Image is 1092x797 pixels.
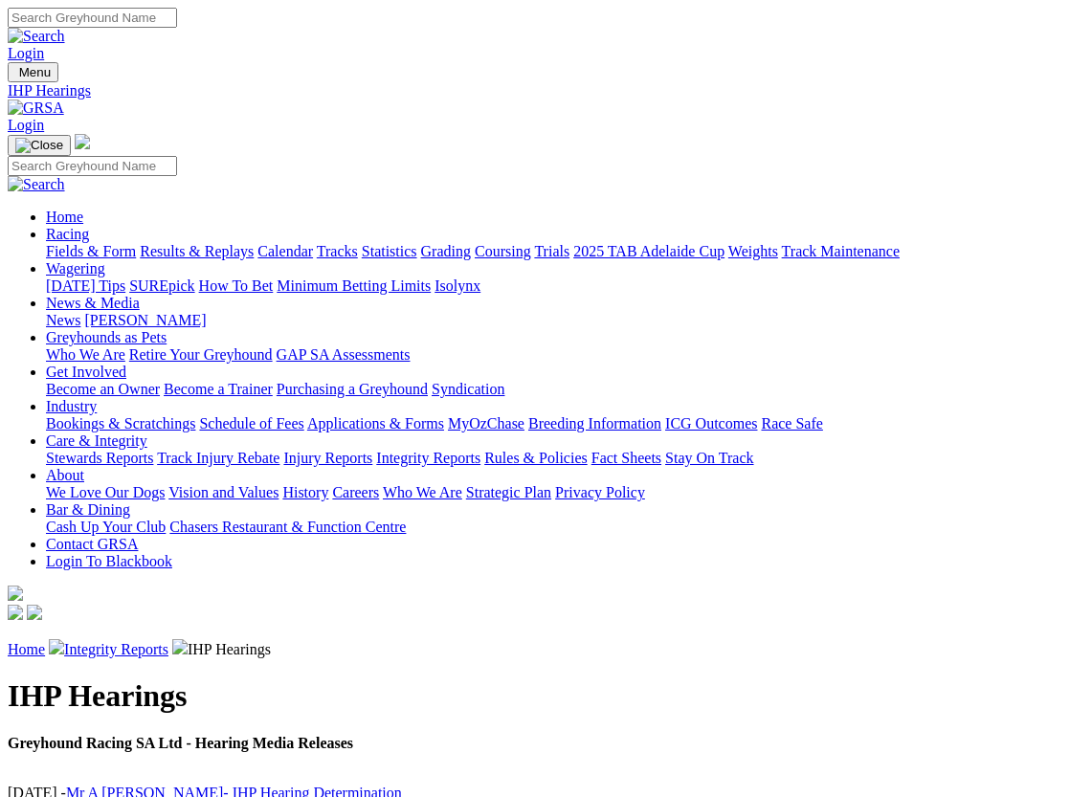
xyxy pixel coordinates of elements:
input: Search [8,156,177,176]
img: logo-grsa-white.png [8,586,23,601]
a: Retire Your Greyhound [129,346,273,363]
a: Login [8,117,44,133]
div: Racing [46,243,1084,260]
a: Isolynx [435,277,480,294]
div: Bar & Dining [46,519,1084,536]
img: facebook.svg [8,605,23,620]
a: Purchasing a Greyhound [277,381,428,397]
a: Login [8,45,44,61]
img: Close [15,138,63,153]
a: Bookings & Scratchings [46,415,195,432]
a: Weights [728,243,778,259]
a: IHP Hearings [8,82,1084,100]
a: Who We Are [383,484,462,500]
a: Coursing [475,243,531,259]
a: Care & Integrity [46,432,147,449]
a: Login To Blackbook [46,553,172,569]
a: Rules & Policies [484,450,588,466]
a: How To Bet [199,277,274,294]
a: Trials [534,243,569,259]
a: Tracks [317,243,358,259]
h1: IHP Hearings [8,678,1084,714]
a: Wagering [46,260,105,277]
img: twitter.svg [27,605,42,620]
a: Who We Are [46,346,125,363]
button: Toggle navigation [8,62,58,82]
a: Chasers Restaurant & Function Centre [169,519,406,535]
a: History [282,484,328,500]
a: Minimum Betting Limits [277,277,431,294]
input: Search [8,8,177,28]
a: Breeding Information [528,415,661,432]
button: Toggle navigation [8,135,71,156]
a: ICG Outcomes [665,415,757,432]
a: News & Media [46,295,140,311]
img: chevron-right.svg [172,639,188,654]
a: 2025 TAB Adelaide Cup [573,243,724,259]
a: About [46,467,84,483]
a: Racing [46,226,89,242]
a: Integrity Reports [64,641,168,657]
a: Cash Up Your Club [46,519,166,535]
a: Home [8,641,45,657]
div: Industry [46,415,1084,432]
span: Menu [19,65,51,79]
div: News & Media [46,312,1084,329]
a: Track Injury Rebate [157,450,279,466]
a: Applications & Forms [307,415,444,432]
p: IHP Hearings [8,639,1084,658]
a: Grading [421,243,471,259]
img: chevron-right.svg [49,639,64,654]
a: Race Safe [761,415,822,432]
a: Track Maintenance [782,243,900,259]
img: logo-grsa-white.png [75,134,90,149]
a: Home [46,209,83,225]
div: Wagering [46,277,1084,295]
a: Stay On Track [665,450,753,466]
a: [PERSON_NAME] [84,312,206,328]
div: Greyhounds as Pets [46,346,1084,364]
a: Greyhounds as Pets [46,329,167,345]
a: Integrity Reports [376,450,480,466]
a: Calendar [257,243,313,259]
strong: Greyhound Racing SA Ltd - Hearing Media Releases [8,735,353,751]
a: Bar & Dining [46,501,130,518]
a: MyOzChase [448,415,524,432]
a: Fact Sheets [591,450,661,466]
a: Strategic Plan [466,484,551,500]
img: Search [8,176,65,193]
a: Stewards Reports [46,450,153,466]
a: Injury Reports [283,450,372,466]
a: We Love Our Dogs [46,484,165,500]
img: GRSA [8,100,64,117]
a: Contact GRSA [46,536,138,552]
a: GAP SA Assessments [277,346,411,363]
a: Become an Owner [46,381,160,397]
a: News [46,312,80,328]
a: Careers [332,484,379,500]
a: Fields & Form [46,243,136,259]
a: Privacy Policy [555,484,645,500]
a: Syndication [432,381,504,397]
img: Search [8,28,65,45]
a: Vision and Values [168,484,279,500]
a: [DATE] Tips [46,277,125,294]
div: About [46,484,1084,501]
a: SUREpick [129,277,194,294]
a: Get Involved [46,364,126,380]
a: Schedule of Fees [199,415,303,432]
div: Care & Integrity [46,450,1084,467]
a: Become a Trainer [164,381,273,397]
div: Get Involved [46,381,1084,398]
a: Results & Replays [140,243,254,259]
a: Statistics [362,243,417,259]
a: Industry [46,398,97,414]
